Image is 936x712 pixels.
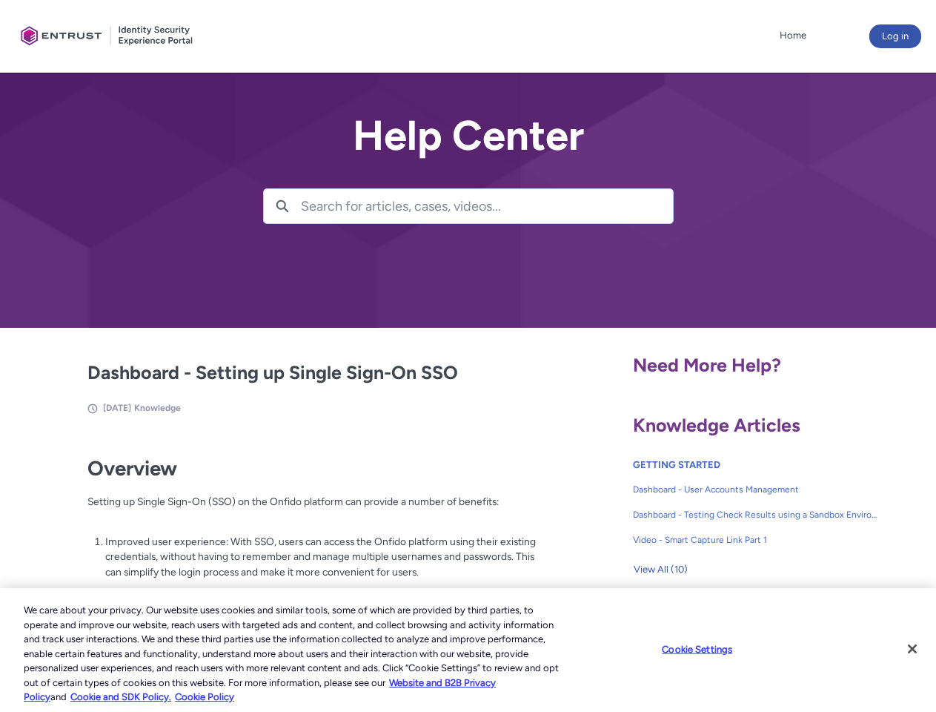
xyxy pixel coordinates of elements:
[633,558,688,581] button: View All (10)
[633,354,781,376] span: Need More Help?
[634,558,688,581] span: View All (10)
[175,691,234,702] a: Cookie Policy
[633,527,879,553] a: Video - Smart Capture Link Part 1
[776,24,810,47] a: Home
[633,502,879,527] a: Dashboard - Testing Check Results using a Sandbox Environment
[87,359,537,387] h2: Dashboard - Setting up Single Sign-On SSO
[651,634,743,664] button: Cookie Settings
[70,691,171,702] a: Cookie and SDK Policy.
[105,534,537,580] p: Improved user experience: With SSO, users can access the Onfido platform using their existing cre...
[896,633,929,665] button: Close
[103,403,131,413] span: [DATE]
[24,603,562,705] div: We care about your privacy. Our website uses cookies and similar tools, some of which are provide...
[633,508,879,521] span: Dashboard - Testing Check Results using a Sandbox Environment
[264,189,301,223] button: Search
[633,483,879,496] span: Dashboard - User Accounts Management
[87,456,177,481] strong: Overview
[869,24,921,48] button: Log in
[633,459,720,470] a: GETTING STARTED
[301,189,673,223] input: Search for articles, cases, videos...
[263,113,674,159] h2: Help Center
[134,401,181,415] li: Knowledge
[633,414,800,436] span: Knowledge Articles
[633,477,879,502] a: Dashboard - User Accounts Management
[633,533,879,547] span: Video - Smart Capture Link Part 1
[87,494,537,524] p: Setting up Single Sign-On (SSO) on the Onfido platform can provide a number of benefits:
